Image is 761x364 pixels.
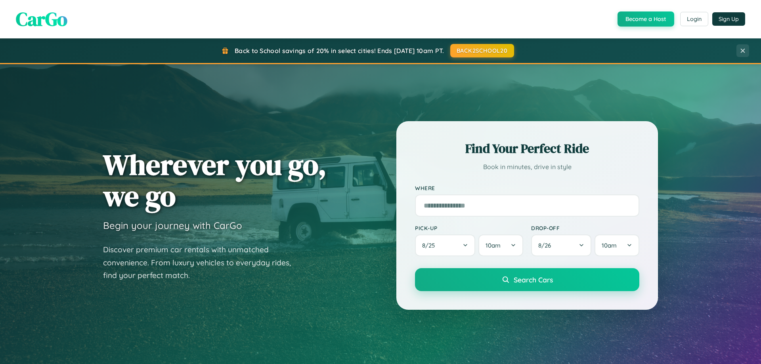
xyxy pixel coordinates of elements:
span: Back to School savings of 20% in select cities! Ends [DATE] 10am PT. [235,47,444,55]
p: Book in minutes, drive in style [415,161,639,173]
h3: Begin your journey with CarGo [103,219,242,231]
h2: Find Your Perfect Ride [415,140,639,157]
p: Discover premium car rentals with unmatched convenience. From luxury vehicles to everyday rides, ... [103,243,301,282]
button: 8/26 [531,234,591,256]
label: Pick-up [415,225,523,231]
button: 10am [595,234,639,256]
span: 8 / 25 [422,242,439,249]
span: Search Cars [514,275,553,284]
button: Become a Host [618,11,674,27]
label: Drop-off [531,225,639,231]
button: BACK2SCHOOL20 [450,44,514,57]
span: 10am [602,242,617,249]
button: 8/25 [415,234,475,256]
button: Sign Up [712,12,745,26]
span: CarGo [16,6,67,32]
h1: Wherever you go, we go [103,149,327,212]
label: Where [415,185,639,191]
span: 10am [486,242,501,249]
button: 10am [478,234,523,256]
button: Search Cars [415,268,639,291]
span: 8 / 26 [538,242,555,249]
button: Login [680,12,708,26]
